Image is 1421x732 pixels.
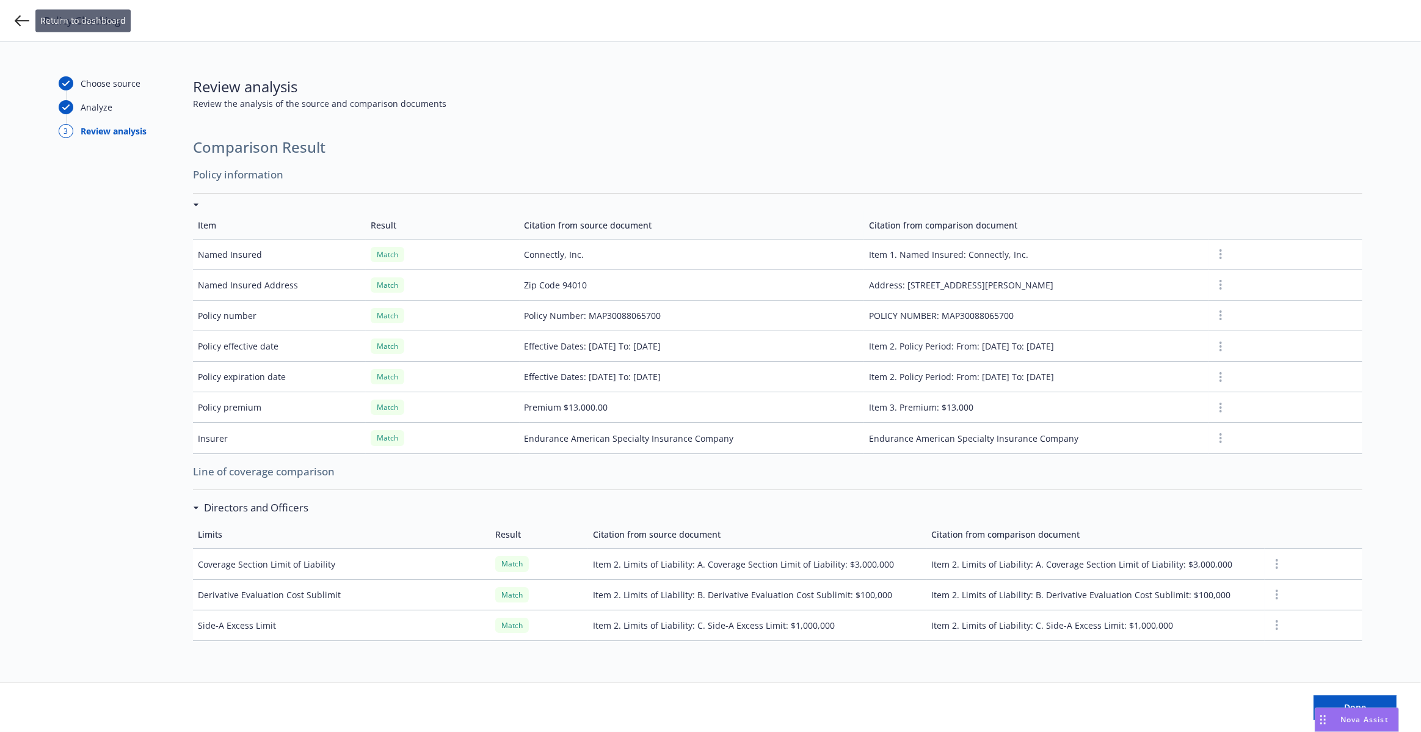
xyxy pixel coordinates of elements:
[193,300,366,331] td: Policy number
[193,640,490,681] td: Total D&O Aggregate Limit of Liability
[193,211,366,240] td: Item
[926,640,1265,681] td: Item 2. Limits of Liability: D. Total D&O Aggregate Limit of Liability $4,000,000 (includes Side-...
[59,124,73,138] div: 3
[520,423,864,453] td: Endurance American Specialty Insurance Company
[371,308,404,323] div: Match
[193,97,1362,110] span: Review the analysis of the source and comparison documents
[81,125,147,137] div: Review analysis
[926,610,1265,640] td: Item 2. Limits of Liability: C. Side-A Excess Limit: $1,000,000
[926,521,1265,549] td: Citation from comparison document
[864,269,1208,300] td: Address: [STREET_ADDRESS][PERSON_NAME]
[495,556,529,571] div: Match
[520,211,864,240] td: Citation from source document
[371,277,404,293] div: Match
[495,618,529,633] div: Match
[1340,714,1389,725] span: Nova Assist
[193,362,366,392] td: Policy expiration date
[193,239,366,269] td: Named Insured
[588,521,926,549] td: Citation from source document
[520,269,864,300] td: Zip Code 94010
[193,137,1362,158] span: Comparison Result
[371,247,404,262] div: Match
[366,211,520,240] td: Result
[1314,695,1397,720] button: Done
[864,423,1208,453] td: Endurance American Specialty Insurance Company
[588,610,926,640] td: Item 2. Limits of Liability: C. Side-A Excess Limit: $1,000,000
[588,549,926,579] td: Item 2. Limits of Liability: A. Coverage Section Limit of Liability: $3,000,000
[864,211,1208,240] td: Citation from comparison document
[1315,708,1331,731] div: Drag to move
[1344,701,1366,713] span: Done
[193,269,366,300] td: Named Insured Address
[81,101,112,114] div: Analyze
[520,239,864,269] td: Connectly, Inc.
[864,300,1208,331] td: POLICY NUMBER: MAP30088065700
[193,610,490,640] td: Side-A Excess Limit
[193,392,366,423] td: Policy premium
[926,549,1265,579] td: Item 2. Limits of Liability: A. Coverage Section Limit of Liability: $3,000,000
[193,459,1362,485] span: Line of coverage comparison
[193,162,1362,188] span: Policy information
[40,14,126,27] span: Return to dashboard
[193,423,366,453] td: Insurer
[520,300,864,331] td: Policy Number: MAP30088065700
[520,362,864,392] td: Effective Dates: [DATE] To: [DATE]
[193,521,490,549] td: Limits
[588,640,926,681] td: Item 2. Limits of Liability: D. Total D&O Aggregate Limit of Liability $4,000,000 (includes Side-...
[371,400,404,415] div: Match
[193,579,490,610] td: Derivative Evaluation Cost Sublimit
[520,331,864,362] td: Effective Dates: [DATE] To: [DATE]
[588,579,926,610] td: Item 2. Limits of Liability: B. Derivative Evaluation Cost Sublimit: $100,000
[926,579,1265,610] td: Item 2. Limits of Liability: B. Derivative Evaluation Cost Sublimit: $100,000
[371,369,404,384] div: Match
[193,76,1362,97] span: Review analysis
[371,430,404,445] div: Match
[864,362,1208,392] td: Item 2. Policy Period: From: [DATE] To: [DATE]
[864,239,1208,269] td: Item 1. Named Insured: Connectly, Inc.
[193,500,308,516] div: Directors and Officers
[371,339,404,354] div: Match
[495,587,529,602] div: Match
[490,521,588,549] td: Result
[81,77,140,90] div: Choose source
[520,392,864,423] td: Premium $13,000.00
[864,392,1208,423] td: Item 3. Premium: $13,000
[193,331,366,362] td: Policy effective date
[1315,708,1399,732] button: Nova Assist
[204,500,308,516] h3: Directors and Officers
[193,549,490,579] td: Coverage Section Limit of Liability
[864,331,1208,362] td: Item 2. Policy Period: From: [DATE] To: [DATE]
